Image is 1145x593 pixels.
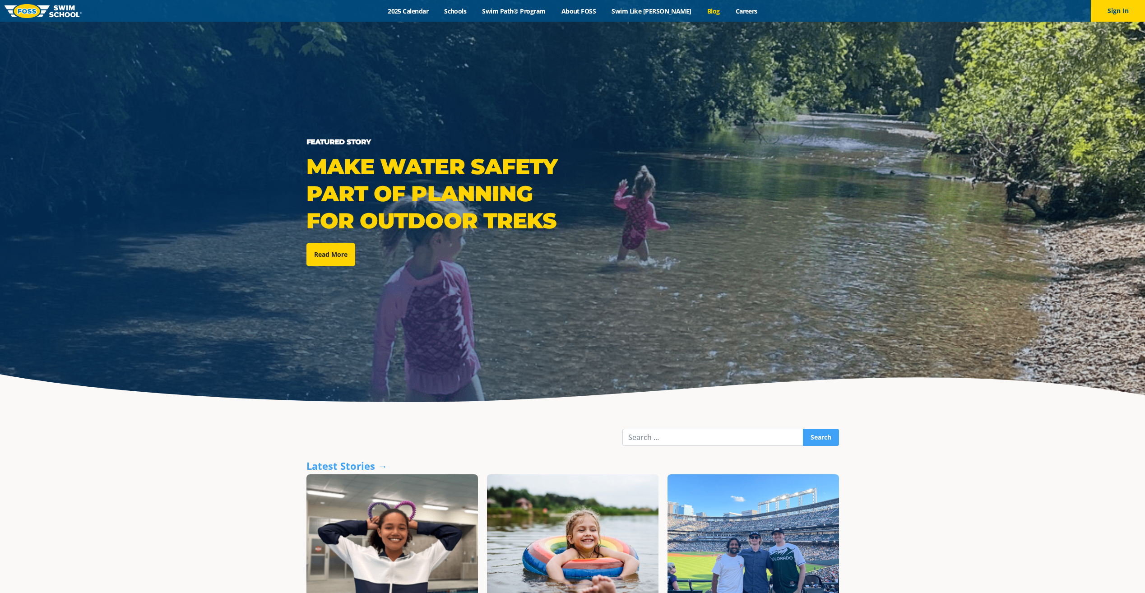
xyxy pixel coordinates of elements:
a: About FOSS [553,7,604,15]
a: Blog [699,7,728,15]
a: Read More [306,243,355,266]
input: Search … [622,429,803,446]
a: 2025 Calendar [380,7,436,15]
input: Search [803,429,839,446]
div: Featured Story [306,136,568,148]
a: Careers [728,7,765,15]
a: Swim Like [PERSON_NAME] [604,7,700,15]
a: Schools [436,7,474,15]
a: Swim Path® Program [474,7,553,15]
img: FOSS Swim School Logo [5,4,82,18]
div: Latest Stories → [306,459,839,472]
div: Make Water Safety Part of Planning for Outdoor Treks [306,153,568,234]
